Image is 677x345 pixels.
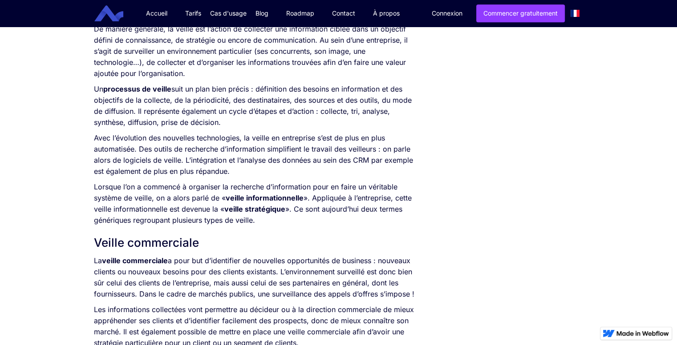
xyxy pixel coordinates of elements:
[224,205,285,213] strong: veille stratégique
[103,84,171,93] strong: processus de veille
[94,235,418,251] h2: Veille commerciale
[102,256,168,265] strong: veille commerciale
[425,5,469,22] a: Connexion
[101,5,130,22] a: home
[616,331,669,336] img: Made in Webflow
[226,193,304,202] strong: veille informationnelle
[94,132,418,177] p: Avec l’évolution des nouvelles technologies, la veille en entreprise s’est de plus en plus automa...
[210,9,247,18] div: Cas d'usage
[94,255,418,300] p: La a pour but d’identifier de nouvelles opportunités de business : nouveaux clients ou nouveaux b...
[94,24,418,79] p: De manière générale, la veille est l’action de collecter une information ciblée dans un objectif ...
[476,4,565,22] a: Commencer gratuitement
[94,84,418,128] p: Un suit un plan bien précis : définition des besoins en information et des objectifs de la collec...
[94,181,418,226] p: Lorsque l’on a commencé à organiser la recherche d’information pour en faire un véritable système...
